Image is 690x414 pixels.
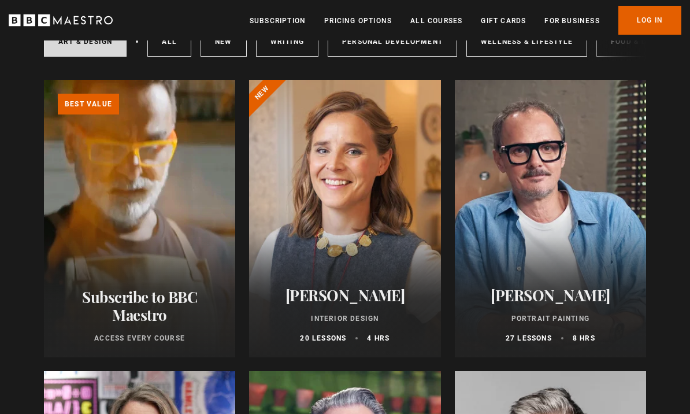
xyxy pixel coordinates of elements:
[466,27,587,57] a: Wellness & Lifestyle
[469,286,632,304] h2: [PERSON_NAME]
[58,94,119,114] p: Best value
[44,27,127,57] a: Art & Design
[249,80,440,357] a: [PERSON_NAME] Interior Design 20 lessons 4 hrs New
[618,6,681,35] a: Log In
[250,15,306,27] a: Subscription
[506,333,552,343] p: 27 lessons
[9,12,113,29] svg: BBC Maestro
[147,27,191,57] a: All
[481,15,526,27] a: Gift Cards
[544,15,599,27] a: For business
[328,27,457,57] a: Personal Development
[410,15,462,27] a: All Courses
[201,27,247,57] a: New
[455,80,646,357] a: [PERSON_NAME] Portrait Painting 27 lessons 8 hrs
[573,333,595,343] p: 8 hrs
[256,27,318,57] a: Writing
[263,286,426,304] h2: [PERSON_NAME]
[469,313,632,324] p: Portrait Painting
[324,15,392,27] a: Pricing Options
[367,333,389,343] p: 4 hrs
[250,6,681,35] nav: Primary
[300,333,346,343] p: 20 lessons
[263,313,426,324] p: Interior Design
